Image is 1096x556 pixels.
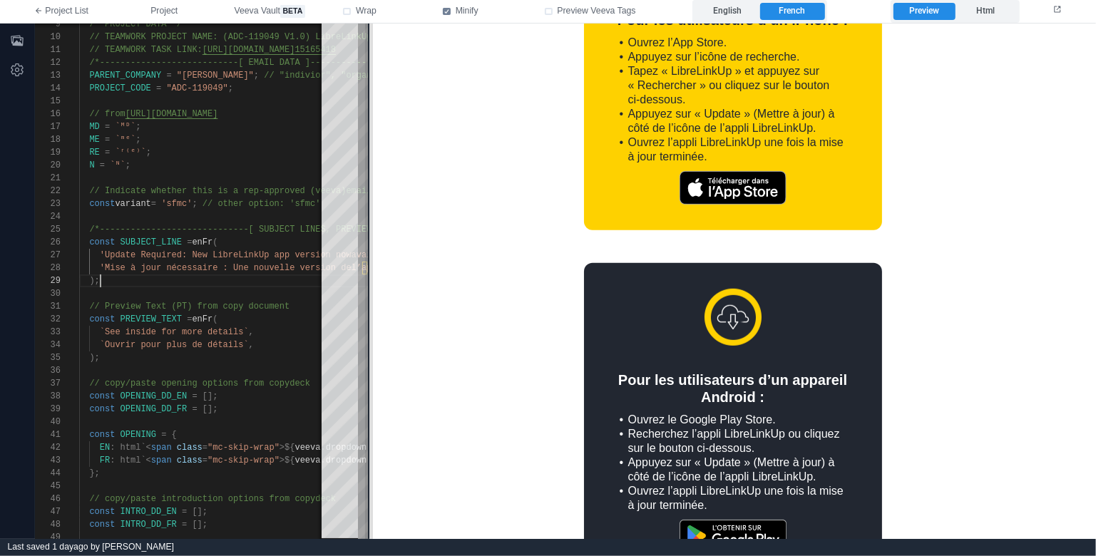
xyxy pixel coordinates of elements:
[135,122,140,132] span: ;
[192,507,208,517] span: [];
[35,159,61,172] div: 20
[208,455,280,465] span: "mc-skip-wrap"
[35,223,61,236] div: 25
[89,109,125,119] span: // from
[280,455,295,465] span: >${
[105,135,110,145] span: =
[558,5,636,18] span: Preview Veeva Tags
[89,45,202,55] span: // TEAMWORK TASK LINK:
[35,108,61,120] div: 16
[89,58,346,68] span: /*---------------------------[ EMAIL DATA ]-------
[166,71,171,81] span: =
[89,19,182,29] span: /* PROJECT DATA */
[208,443,280,453] span: "mc-skip-wrap"
[203,391,218,401] span: [];
[89,404,115,414] span: const
[187,314,192,324] span: =
[760,3,824,20] label: French
[177,443,203,453] span: class
[280,5,305,18] span: beta
[956,3,1017,20] label: Html
[161,430,166,440] span: =
[212,314,217,324] span: (
[115,199,150,209] span: variant
[100,263,352,273] span: 'Mise à jour nécessaire : Une nouvelle version de
[295,443,321,453] span: veeva
[115,148,145,158] span: `ʳ⁽ᵉ⁾`
[35,377,61,390] div: 37
[89,71,161,81] span: PARENT_COMPANY
[35,274,61,287] div: 29
[89,507,115,517] span: const
[235,5,305,18] span: Veeva Vault
[89,237,115,247] span: const
[89,199,115,209] span: const
[203,199,321,209] span: // other option: 'sfmc'
[156,83,161,93] span: =
[89,160,94,170] span: N
[35,185,61,197] div: 22
[35,326,61,339] div: 33
[182,520,187,530] span: =
[356,5,377,18] span: Wrap
[151,455,172,465] span: span
[456,5,478,18] span: Minify
[89,494,336,504] span: // copy/paste introduction options from copydeck
[295,455,321,465] span: veeva
[161,199,192,209] span: 'sfmc'
[89,520,115,530] span: const
[35,210,61,223] div: 24
[280,443,295,453] span: >${
[35,95,61,108] div: 15
[177,455,203,465] span: class
[115,122,135,132] span: `ᴹᴰ`
[121,443,151,453] span: html`<
[203,404,218,414] span: [];
[89,135,99,145] span: ME
[35,364,61,377] div: 36
[89,83,150,93] span: PROJECT_CODE
[126,109,218,119] span: [URL][DOMAIN_NAME]
[35,56,61,69] div: 12
[35,262,61,274] div: 28
[295,45,336,55] span: 15165418
[192,237,212,247] span: enFr
[105,148,110,158] span: =
[89,379,310,388] span: // copy/paste opening options from copydeck
[35,518,61,531] div: 48
[249,327,254,337] span: ,
[35,505,61,518] div: 47
[100,340,249,350] span: `Ouvrir pour plus de détails`
[172,430,177,440] span: {
[249,340,254,350] span: ,
[893,3,955,20] label: Preview
[35,31,61,43] div: 10
[177,71,254,81] span: "[PERSON_NAME]"
[121,391,188,401] span: OPENING_DD_EN
[35,313,61,326] div: 32
[110,160,126,170] span: `ᴺ`
[35,300,61,313] div: 31
[115,135,135,145] span: `ᵐᵉ`
[203,45,295,55] span: [URL][DOMAIN_NAME]
[254,71,259,81] span: ;
[100,443,110,453] span: EN
[89,186,346,196] span: // Indicate whether this is a rep-approved (veeva)
[35,69,61,82] div: 13
[369,24,1096,539] iframe: preview
[35,390,61,403] div: 38
[121,520,177,530] span: INTRO_DD_FR
[110,443,115,453] span: :
[182,507,187,517] span: =
[35,403,61,416] div: 39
